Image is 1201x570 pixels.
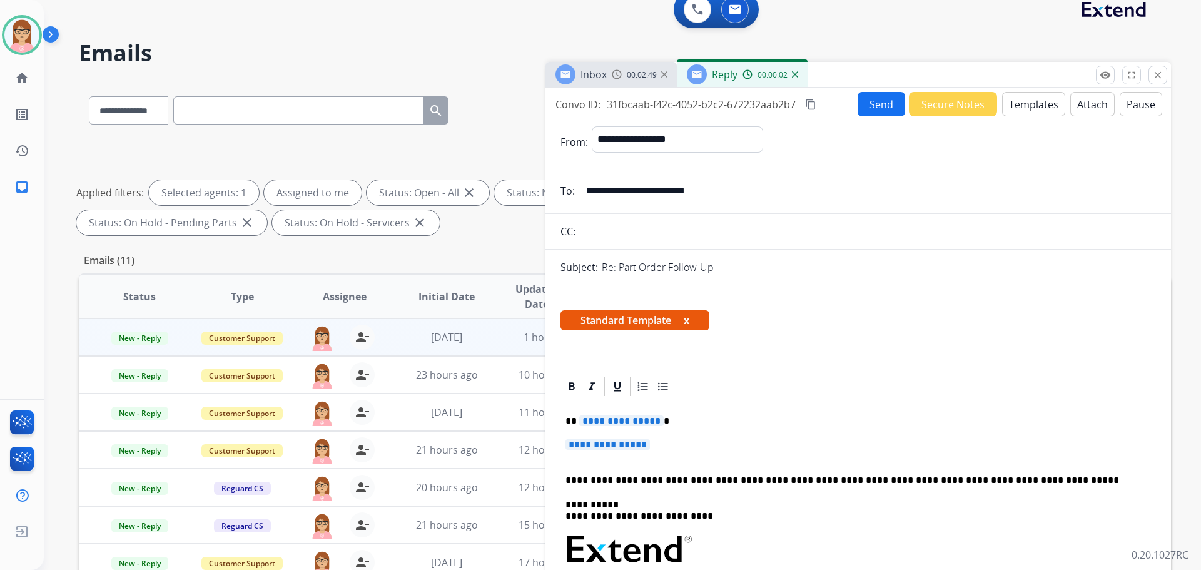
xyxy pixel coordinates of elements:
[560,260,598,275] p: Subject:
[1126,69,1137,81] mat-icon: fullscreen
[310,437,335,464] img: agent-avatar
[201,444,283,457] span: Customer Support
[201,407,283,420] span: Customer Support
[519,556,580,569] span: 17 hours ago
[79,253,139,268] p: Emails (11)
[214,482,271,495] span: Reguard CS
[431,330,462,344] span: [DATE]
[416,368,478,382] span: 23 hours ago
[494,180,626,205] div: Status: New - Initial
[272,210,440,235] div: Status: On Hold - Servicers
[111,332,168,345] span: New - Reply
[355,330,370,345] mat-icon: person_remove
[355,480,370,495] mat-icon: person_remove
[431,405,462,419] span: [DATE]
[684,313,689,328] button: x
[310,512,335,539] img: agent-avatar
[123,289,156,304] span: Status
[264,180,362,205] div: Assigned to me
[509,282,565,312] span: Updated Date
[524,330,575,344] span: 1 hour ago
[76,210,267,235] div: Status: On Hold - Pending Parts
[1132,547,1188,562] p: 0.20.1027RC
[310,400,335,426] img: agent-avatar
[519,481,580,494] span: 12 hours ago
[310,325,335,351] img: agent-avatar
[231,289,254,304] span: Type
[240,215,255,230] mat-icon: close
[560,224,575,239] p: CC:
[909,92,997,116] button: Secure Notes
[214,519,271,532] span: Reguard CS
[4,18,39,53] img: avatar
[355,367,370,382] mat-icon: person_remove
[201,557,283,570] span: Customer Support
[562,377,581,396] div: Bold
[14,71,29,86] mat-icon: home
[1120,92,1162,116] button: Pause
[608,377,627,396] div: Underline
[758,70,788,80] span: 00:00:02
[79,41,1171,66] h2: Emails
[654,377,672,396] div: Bullet List
[462,185,477,200] mat-icon: close
[14,143,29,158] mat-icon: history
[634,377,652,396] div: Ordered List
[582,377,601,396] div: Italic
[1100,69,1111,81] mat-icon: remove_red_eye
[1070,92,1115,116] button: Attach
[416,481,478,494] span: 20 hours ago
[355,442,370,457] mat-icon: person_remove
[602,260,714,275] p: Re: Part Order Follow-Up
[428,103,443,118] mat-icon: search
[580,68,607,81] span: Inbox
[712,68,737,81] span: Reply
[201,369,283,382] span: Customer Support
[805,99,816,110] mat-icon: content_copy
[519,368,580,382] span: 10 hours ago
[416,518,478,532] span: 21 hours ago
[560,310,709,330] span: Standard Template
[412,215,427,230] mat-icon: close
[627,70,657,80] span: 00:02:49
[201,332,283,345] span: Customer Support
[416,443,478,457] span: 21 hours ago
[323,289,367,304] span: Assignee
[14,180,29,195] mat-icon: inbox
[560,135,588,150] p: From:
[310,362,335,389] img: agent-avatar
[519,518,580,532] span: 15 hours ago
[111,369,168,382] span: New - Reply
[1152,69,1163,81] mat-icon: close
[355,517,370,532] mat-icon: person_remove
[519,443,580,457] span: 12 hours ago
[14,107,29,122] mat-icon: list_alt
[111,482,168,495] span: New - Reply
[111,407,168,420] span: New - Reply
[607,98,796,111] span: 31fbcaab-f42c-4052-b2c2-672232aab2b7
[858,92,905,116] button: Send
[111,444,168,457] span: New - Reply
[418,289,475,304] span: Initial Date
[149,180,259,205] div: Selected agents: 1
[111,557,168,570] span: New - Reply
[431,556,462,569] span: [DATE]
[519,405,580,419] span: 11 hours ago
[310,475,335,501] img: agent-avatar
[367,180,489,205] div: Status: Open - All
[555,97,600,112] p: Convo ID:
[111,519,168,532] span: New - Reply
[355,405,370,420] mat-icon: person_remove
[560,183,575,198] p: To:
[355,555,370,570] mat-icon: person_remove
[1002,92,1065,116] button: Templates
[76,185,144,200] p: Applied filters:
